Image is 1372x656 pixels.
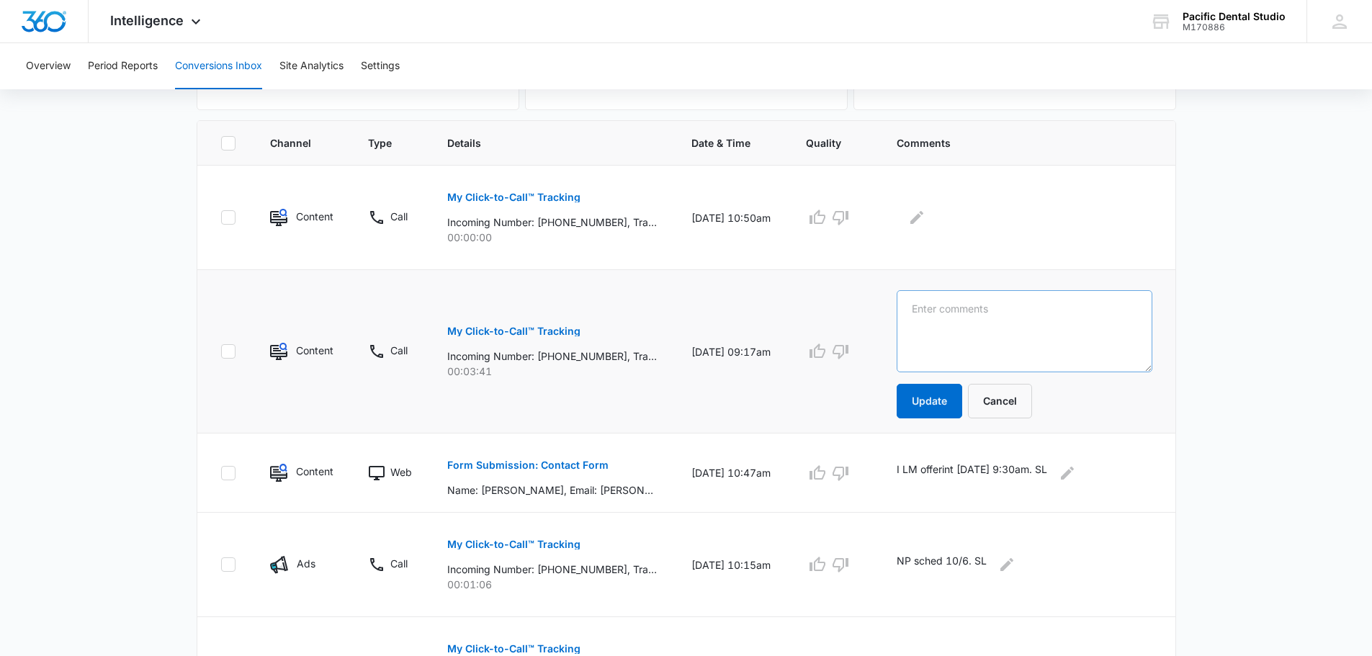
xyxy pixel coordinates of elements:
[674,270,789,433] td: [DATE] 09:17am
[1183,11,1286,22] div: account name
[270,135,313,150] span: Channel
[88,43,158,89] button: Period Reports
[447,326,580,336] p: My Click-to-Call™ Tracking
[447,577,657,592] p: 00:01:06
[390,464,412,480] p: Web
[296,343,333,358] p: Content
[175,43,262,89] button: Conversions Inbox
[390,209,408,224] p: Call
[447,215,657,230] p: Incoming Number: [PHONE_NUMBER], Tracking Number: [PHONE_NUMBER], Ring To: [PHONE_NUMBER], Caller...
[1183,22,1286,32] div: account id
[368,135,392,150] span: Type
[447,527,580,562] button: My Click-to-Call™ Tracking
[897,462,1047,485] p: I LM offerint [DATE] 9:30am. SL
[390,556,408,571] p: Call
[447,314,580,349] button: My Click-to-Call™ Tracking
[297,556,315,571] p: Ads
[674,433,789,513] td: [DATE] 10:47am
[447,135,636,150] span: Details
[447,539,580,549] p: My Click-to-Call™ Tracking
[296,209,333,224] p: Content
[279,43,344,89] button: Site Analytics
[447,482,657,498] p: Name: [PERSON_NAME], Email: [PERSON_NAME][EMAIL_ADDRESS][DOMAIN_NAME], Phone: [PHONE_NUMBER], Wha...
[447,460,609,470] p: Form Submission: Contact Form
[26,43,71,89] button: Overview
[390,343,408,358] p: Call
[296,464,333,479] p: Content
[447,364,657,379] p: 00:03:41
[447,192,580,202] p: My Click-to-Call™ Tracking
[447,448,609,482] button: Form Submission: Contact Form
[110,13,184,28] span: Intelligence
[897,553,987,576] p: NP sched 10/6. SL
[361,43,400,89] button: Settings
[806,135,841,150] span: Quality
[447,644,580,654] p: My Click-to-Call™ Tracking
[674,166,789,270] td: [DATE] 10:50am
[447,349,657,364] p: Incoming Number: [PHONE_NUMBER], Tracking Number: [PHONE_NUMBER], Ring To: [PHONE_NUMBER], Caller...
[447,230,657,245] p: 00:00:00
[995,553,1018,576] button: Edit Comments
[447,562,657,577] p: Incoming Number: [PHONE_NUMBER], Tracking Number: [PHONE_NUMBER], Ring To: [PHONE_NUMBER], Caller...
[968,384,1032,418] button: Cancel
[897,384,962,418] button: Update
[691,135,750,150] span: Date & Time
[897,135,1131,150] span: Comments
[1056,462,1079,485] button: Edit Comments
[674,513,789,617] td: [DATE] 10:15am
[905,206,928,229] button: Edit Comments
[447,180,580,215] button: My Click-to-Call™ Tracking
